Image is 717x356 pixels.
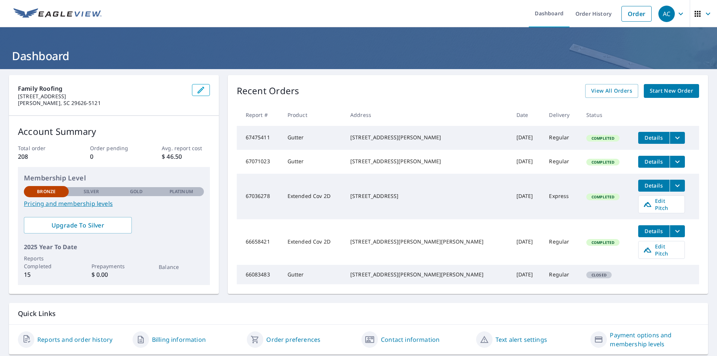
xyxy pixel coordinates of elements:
td: Regular [543,219,580,265]
span: Edit Pitch [643,197,680,211]
div: [STREET_ADDRESS][PERSON_NAME][PERSON_NAME] [350,238,505,245]
p: 208 [18,152,66,161]
p: [STREET_ADDRESS] [18,93,186,100]
button: detailsBtn-67071023 [638,156,670,168]
a: View All Orders [585,84,638,98]
button: detailsBtn-67036278 [638,180,670,192]
div: AC [658,6,675,22]
span: Details [643,158,665,165]
span: View All Orders [591,86,632,96]
td: [DATE] [510,174,543,219]
p: 15 [24,270,69,279]
div: [STREET_ADDRESS] [350,192,505,200]
td: Gutter [282,265,344,284]
div: [STREET_ADDRESS][PERSON_NAME][PERSON_NAME] [350,271,505,278]
span: Details [643,134,665,141]
td: Regular [543,126,580,150]
td: 67036278 [237,174,282,219]
p: Reports Completed [24,254,69,270]
p: Order pending [90,144,138,152]
a: Billing information [152,335,206,344]
span: Completed [587,160,619,165]
p: Avg. report cost [162,144,209,152]
p: Account Summary [18,125,210,138]
td: [DATE] [510,150,543,174]
div: [STREET_ADDRESS][PERSON_NAME] [350,134,505,141]
a: Text alert settings [496,335,547,344]
th: Status [580,104,632,126]
button: filesDropdownBtn-66658421 [670,225,685,237]
span: Start New Order [650,86,693,96]
p: 0 [90,152,138,161]
a: Start New Order [644,84,699,98]
p: [PERSON_NAME], SC 29626-5121 [18,100,186,106]
td: [DATE] [510,126,543,150]
span: Completed [587,194,619,199]
a: Upgrade To Silver [24,217,132,233]
span: Edit Pitch [643,243,680,257]
span: Details [643,227,665,235]
a: Order preferences [266,335,320,344]
a: Contact information [381,335,440,344]
span: Upgrade To Silver [30,221,126,229]
th: Date [510,104,543,126]
td: Extended Cov 2D [282,219,344,265]
p: Silver [84,188,99,195]
h1: Dashboard [9,48,708,64]
span: Details [643,182,665,189]
p: Gold [130,188,143,195]
td: [DATE] [510,265,543,284]
span: Completed [587,136,619,141]
td: Gutter [282,150,344,174]
p: Recent Orders [237,84,299,98]
p: Family Roofing [18,84,186,93]
button: filesDropdownBtn-67036278 [670,180,685,192]
th: Report # [237,104,282,126]
p: Quick Links [18,309,699,318]
button: filesDropdownBtn-67475411 [670,132,685,144]
p: Platinum [170,188,193,195]
p: Total order [18,144,66,152]
th: Delivery [543,104,580,126]
td: Gutter [282,126,344,150]
p: Bronze [37,188,56,195]
div: [STREET_ADDRESS][PERSON_NAME] [350,158,505,165]
td: Regular [543,265,580,284]
a: Edit Pitch [638,241,685,259]
p: Prepayments [91,262,136,270]
td: Regular [543,150,580,174]
a: Order [621,6,652,22]
a: Edit Pitch [638,195,685,213]
td: Express [543,174,580,219]
p: Membership Level [24,173,204,183]
p: 2025 Year To Date [24,242,204,251]
th: Product [282,104,344,126]
p: Balance [159,263,204,271]
td: 66083483 [237,265,282,284]
a: Pricing and membership levels [24,199,204,208]
button: detailsBtn-66658421 [638,225,670,237]
td: 67071023 [237,150,282,174]
p: $ 0.00 [91,270,136,279]
p: $ 46.50 [162,152,209,161]
button: detailsBtn-67475411 [638,132,670,144]
button: filesDropdownBtn-67071023 [670,156,685,168]
th: Address [344,104,510,126]
td: [DATE] [510,219,543,265]
span: Closed [587,272,611,278]
td: 66658421 [237,219,282,265]
a: Reports and order history [37,335,112,344]
span: Completed [587,240,619,245]
a: Payment options and membership levels [610,331,699,349]
img: EV Logo [13,8,102,19]
td: 67475411 [237,126,282,150]
td: Extended Cov 2D [282,174,344,219]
